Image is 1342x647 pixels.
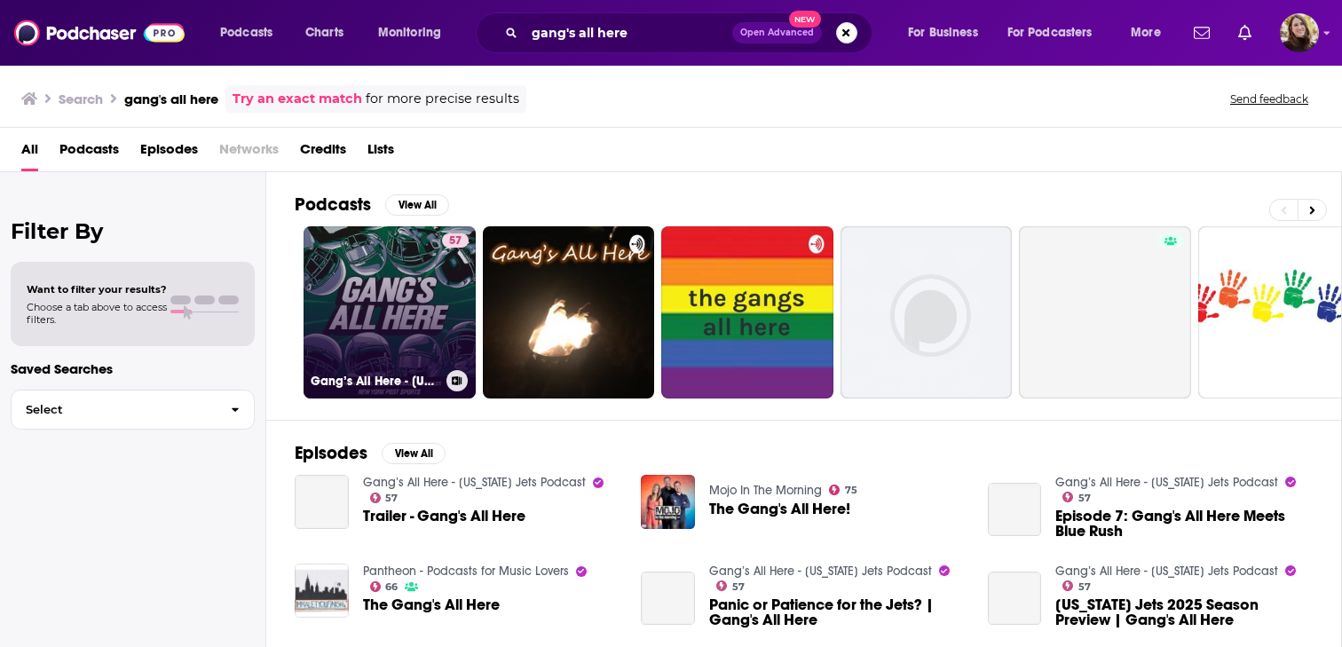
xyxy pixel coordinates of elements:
[27,301,167,326] span: Choose a tab above to access filters.
[709,483,822,498] a: Mojo In The Morning
[59,91,103,107] h3: Search
[709,501,850,517] a: The Gang's All Here!
[449,233,462,250] span: 57
[305,20,343,45] span: Charts
[11,218,255,244] h2: Filter By
[709,597,967,627] a: Panic or Patience for the Jets? | Gang's All Here
[300,135,346,171] a: Credits
[14,16,185,50] img: Podchaser - Follow, Share and Rate Podcasts
[295,564,349,618] img: The Gang's All Here
[367,135,394,171] a: Lists
[385,494,398,502] span: 57
[641,475,695,529] img: The Gang's All Here!
[829,485,857,495] a: 75
[219,135,279,171] span: Networks
[11,390,255,430] button: Select
[382,443,446,464] button: View All
[641,572,695,626] a: Panic or Patience for the Jets? | Gang's All Here
[493,12,889,53] div: Search podcasts, credits, & more...
[1131,20,1161,45] span: More
[233,89,362,109] a: Try an exact match
[1055,475,1278,490] a: Gang’s All Here - New York Jets Podcast
[1280,13,1319,52] img: User Profile
[732,22,822,43] button: Open AdvancedNew
[789,11,821,28] span: New
[366,89,519,109] span: for more precise results
[1187,18,1217,48] a: Show notifications dropdown
[363,597,500,612] a: The Gang's All Here
[1225,91,1314,107] button: Send feedback
[363,564,569,579] a: Pantheon - Podcasts for Music Lovers
[1055,509,1313,539] a: Episode 7: Gang's All Here Meets Blue Rush
[1055,564,1278,579] a: Gang’s All Here - New York Jets Podcast
[740,28,814,37] span: Open Advanced
[385,583,398,591] span: 66
[845,486,857,494] span: 75
[1007,20,1093,45] span: For Podcasters
[370,493,399,503] a: 57
[385,194,449,216] button: View All
[1280,13,1319,52] button: Show profile menu
[1078,494,1091,502] span: 57
[525,19,732,47] input: Search podcasts, credits, & more...
[716,580,745,591] a: 57
[363,509,525,524] a: Trailer - Gang's All Here
[295,193,449,216] a: PodcastsView All
[1231,18,1259,48] a: Show notifications dropdown
[1280,13,1319,52] span: Logged in as katiefuchs
[140,135,198,171] a: Episodes
[988,483,1042,537] a: Episode 7: Gang's All Here Meets Blue Rush
[311,374,439,389] h3: Gang’s All Here - [US_STATE] Jets Podcast
[295,442,367,464] h2: Episodes
[1062,492,1091,502] a: 57
[294,19,354,47] a: Charts
[1062,580,1091,591] a: 57
[366,19,464,47] button: open menu
[295,193,371,216] h2: Podcasts
[295,475,349,529] a: Trailer - Gang's All Here
[370,581,399,592] a: 66
[996,19,1118,47] button: open menu
[27,283,167,296] span: Want to filter your results?
[442,233,469,248] a: 57
[1078,583,1091,591] span: 57
[363,475,586,490] a: Gang’s All Here - New York Jets Podcast
[709,564,932,579] a: Gang’s All Here - New York Jets Podcast
[896,19,1000,47] button: open menu
[1055,597,1313,627] a: New York Jets 2025 Season Preview | Gang's All Here
[1055,597,1313,627] span: [US_STATE] Jets 2025 Season Preview | Gang's All Here
[732,583,745,591] span: 57
[988,572,1042,626] a: New York Jets 2025 Season Preview | Gang's All Here
[12,404,217,415] span: Select
[21,135,38,171] a: All
[220,20,272,45] span: Podcasts
[295,442,446,464] a: EpisodesView All
[1118,19,1183,47] button: open menu
[208,19,296,47] button: open menu
[378,20,441,45] span: Monitoring
[304,226,476,398] a: 57Gang’s All Here - [US_STATE] Jets Podcast
[124,91,218,107] h3: gang's all here
[11,360,255,377] p: Saved Searches
[59,135,119,171] a: Podcasts
[908,20,978,45] span: For Business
